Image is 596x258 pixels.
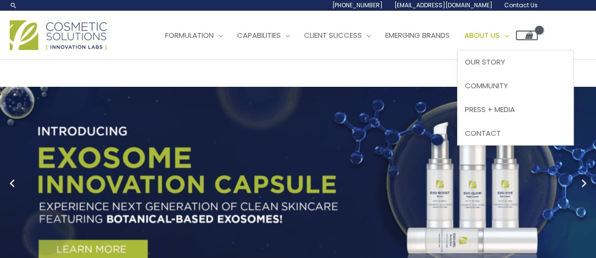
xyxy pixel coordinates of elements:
img: Cosmetic Solutions Logo [10,20,107,50]
span: Press + Media [465,104,515,114]
button: Next slide [577,176,591,191]
span: Contact [465,128,501,138]
a: Capabilities [230,21,297,50]
a: Press + Media [458,97,573,121]
span: Capabilities [237,30,281,40]
a: Formulation [158,21,230,50]
span: Contact Us [504,1,538,9]
a: Search icon link [10,1,17,9]
span: About Us [464,30,500,40]
span: Our Story [465,57,505,67]
button: Previous slide [5,176,19,191]
span: [EMAIL_ADDRESS][DOMAIN_NAME] [394,1,493,9]
span: [PHONE_NUMBER] [332,1,383,9]
a: Emerging Brands [378,21,457,50]
a: View Shopping Cart, empty [516,31,538,40]
nav: Site Navigation [151,21,538,50]
span: Client Success [304,30,362,40]
span: Formulation [165,30,214,40]
a: Our Story [458,50,573,74]
a: About Us [457,21,516,50]
a: Contact [458,121,573,145]
span: Emerging Brands [385,30,450,40]
a: Community [458,74,573,98]
span: Community [465,81,508,91]
a: Client Success [297,21,378,50]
